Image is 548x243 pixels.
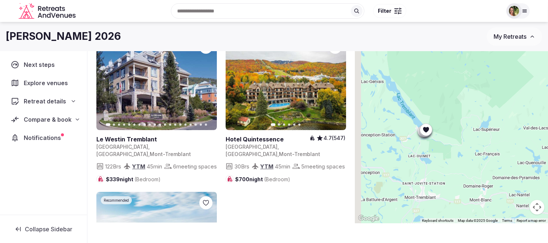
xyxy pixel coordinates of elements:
[226,36,346,130] a: View Hotel Quintessence
[96,36,217,130] a: View Le Westin Tremblant
[6,130,81,145] a: Notifications
[154,124,156,126] button: Go to slide 10
[283,124,285,126] button: Go to slide 3
[298,124,300,126] button: Go to slide 6
[205,124,207,126] button: Go to slide 20
[288,124,290,126] button: Go to slide 4
[173,163,217,170] span: 6 meeting spaces
[509,6,519,16] img: Shay Tippie
[96,135,217,143] h2: Le Westin Tremblant
[260,163,273,170] a: YTM
[105,163,121,170] span: 122 Brs
[133,124,135,126] button: Go to slide 6
[357,214,381,223] img: Google
[422,218,453,223] button: Keyboard shortcuts
[106,176,161,183] span: $339 night
[458,219,498,223] span: Map data ©2025 Google
[150,151,191,157] span: Mont-Tremblant
[226,144,277,150] span: [GEOGRAPHIC_DATA]
[279,151,320,157] span: Mont-Tremblant
[277,151,279,157] span: ,
[24,60,58,69] span: Next steps
[530,200,544,214] button: Map camera controls
[378,7,391,15] span: Filter
[301,163,345,170] span: 5 meeting spaces
[226,151,277,157] span: [GEOGRAPHIC_DATA]
[502,219,512,223] a: Terms
[96,151,148,157] span: [GEOGRAPHIC_DATA]
[148,144,150,150] span: ,
[226,135,310,143] a: View venue
[164,124,166,126] button: Go to slide 12
[96,144,148,150] span: [GEOGRAPHIC_DATA]
[293,124,295,126] button: Go to slide 5
[264,176,290,182] span: (Bedroom)
[357,214,381,223] a: Open this area in Google Maps (opens a new window)
[104,198,129,203] span: Recommended
[6,29,121,43] h1: [PERSON_NAME] 2026
[148,151,150,157] span: ,
[134,176,161,182] span: (Bedroom)
[6,57,81,72] a: Next steps
[101,196,132,204] div: Recommended
[24,133,64,142] span: Notifications
[6,221,81,237] button: Collapse Sidebar
[19,3,77,19] svg: Retreats and Venues company logo
[234,163,249,170] span: 30 Brs
[494,33,526,40] span: My Retreats
[200,124,202,126] button: Go to slide 19
[271,123,276,126] button: Go to slide 1
[275,163,290,170] span: 45 min
[169,124,171,126] button: Go to slide 13
[24,79,71,87] span: Explore venues
[179,124,181,126] button: Go to slide 15
[132,163,145,170] a: YTM
[24,97,66,106] span: Retreat details
[118,124,120,126] button: Go to slide 3
[147,163,162,170] span: 45 min
[226,135,310,143] h2: Hotel Quintessence
[24,115,72,124] span: Compare & book
[106,123,111,126] button: Go to slide 1
[277,144,279,150] span: ,
[138,124,141,126] button: Go to slide 7
[373,4,406,18] button: Filter
[96,135,217,143] a: View venue
[143,124,146,126] button: Go to slide 8
[323,134,345,142] span: 4.7 (547)
[113,124,115,126] button: Go to slide 2
[159,124,161,126] button: Go to slide 11
[517,219,546,223] a: Report a map error
[278,124,280,126] button: Go to slide 2
[6,75,81,91] a: Explore venues
[487,27,542,46] button: My Retreats
[123,124,125,126] button: Go to slide 4
[184,124,187,126] button: Go to slide 16
[235,176,290,183] span: $700 night
[174,124,176,126] button: Go to slide 14
[19,3,77,19] a: Visit the homepage
[25,225,72,233] span: Collapse Sidebar
[316,134,346,142] button: 4.7(547)
[189,124,192,126] button: Go to slide 17
[195,124,197,126] button: Go to slide 18
[128,124,130,126] button: Go to slide 5
[149,124,151,126] button: Go to slide 9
